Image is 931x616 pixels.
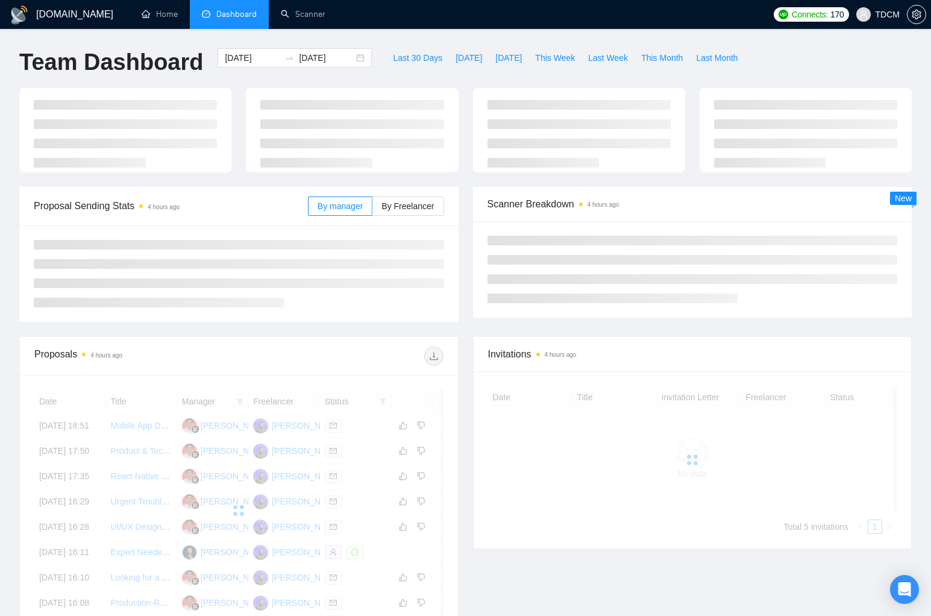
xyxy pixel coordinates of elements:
span: Proposal Sending Stats [34,198,308,213]
span: dashboard [202,10,210,18]
button: This Week [528,48,581,68]
a: setting [907,10,926,19]
img: logo [10,5,29,25]
button: This Month [635,48,689,68]
a: homeHome [142,9,178,19]
div: Proposals [34,347,239,366]
span: Last 30 Days [393,51,442,64]
span: [DATE] [456,51,482,64]
span: Scanner Breakdown [487,196,898,212]
button: [DATE] [449,48,489,68]
button: setting [907,5,926,24]
input: Start date [225,51,280,64]
span: Invitations [488,347,897,362]
button: [DATE] [489,48,528,68]
span: to [284,53,294,63]
time: 4 hours ago [148,204,180,210]
span: Connects: [792,8,828,21]
h1: Team Dashboard [19,48,203,77]
span: By manager [318,201,363,211]
span: user [859,10,868,19]
time: 4 hours ago [90,352,122,359]
span: New [895,193,912,203]
time: 4 hours ago [545,351,577,358]
time: 4 hours ago [588,201,619,208]
span: [DATE] [495,51,522,64]
div: Open Intercom Messenger [890,575,919,604]
img: upwork-logo.png [779,10,788,19]
span: setting [907,10,926,19]
span: Last Week [588,51,628,64]
span: This Week [535,51,575,64]
button: Last Week [581,48,635,68]
span: Last Month [696,51,738,64]
span: This Month [641,51,683,64]
span: Dashboard [216,9,257,19]
span: swap-right [284,53,294,63]
button: Last Month [689,48,744,68]
button: Last 30 Days [386,48,449,68]
span: 170 [830,8,844,21]
span: By Freelancer [381,201,434,211]
input: End date [299,51,354,64]
a: searchScanner [281,9,325,19]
